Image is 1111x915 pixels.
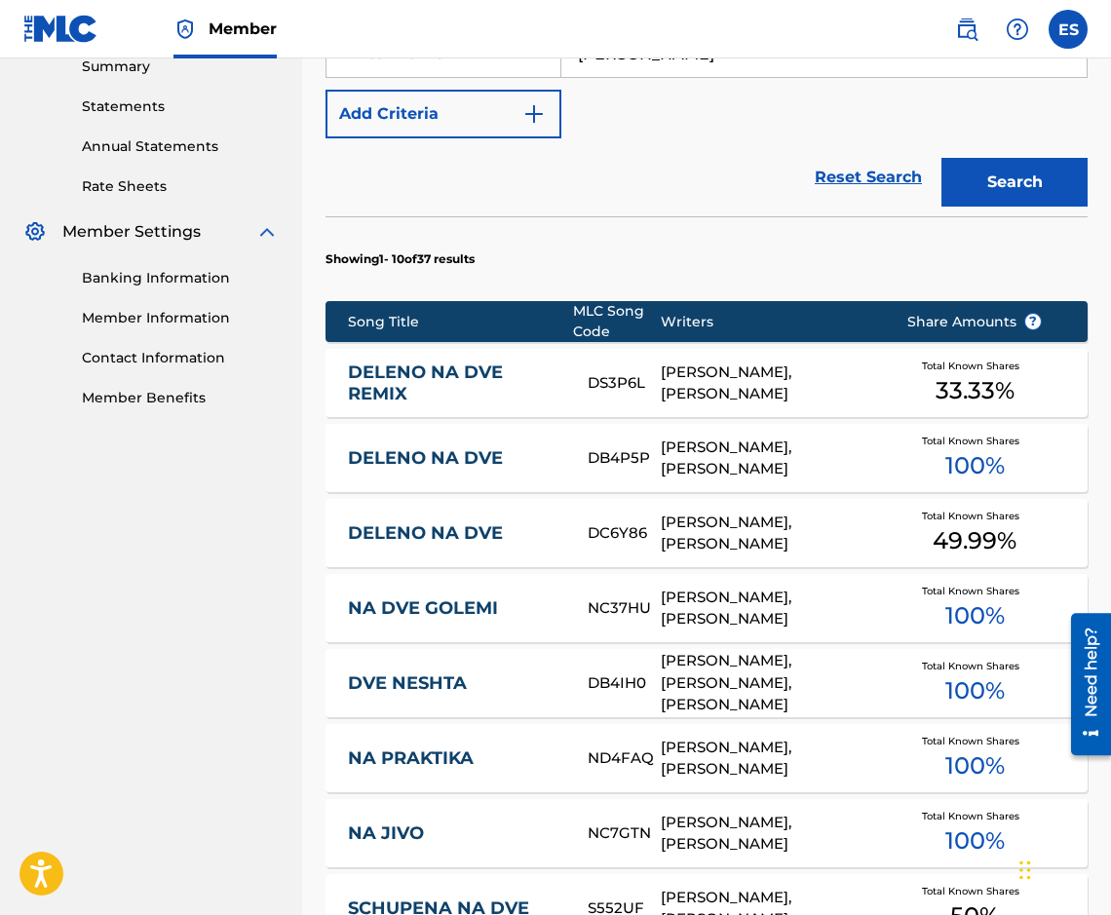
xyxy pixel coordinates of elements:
[588,597,660,620] div: NC37HU
[588,822,660,845] div: NC7GTN
[173,18,197,41] img: Top Rightsholder
[348,447,561,470] a: DELENO NA DVE
[933,523,1016,558] span: 49.99 %
[82,136,279,157] a: Annual Statements
[945,448,1005,483] span: 100 %
[907,312,1042,332] span: Share Amounts
[82,388,279,408] a: Member Benefits
[922,659,1027,673] span: Total Known Shares
[588,747,660,770] div: ND4FAQ
[922,359,1027,373] span: Total Known Shares
[1006,18,1029,41] img: help
[1049,10,1088,49] div: User Menu
[1019,841,1031,899] div: Плъзни
[1056,606,1111,763] iframe: Resource Center
[348,822,561,845] a: NA JIVO
[955,18,978,41] img: search
[805,156,932,199] a: Reset Search
[62,220,201,244] span: Member Settings
[945,748,1005,783] span: 100 %
[936,373,1015,408] span: 33.33 %
[945,598,1005,633] span: 100 %
[522,102,546,126] img: 9d2ae6d4665cec9f34b9.svg
[661,362,878,405] div: [PERSON_NAME], [PERSON_NAME]
[82,268,279,288] a: Banking Information
[348,522,561,545] a: DELENO NA DVE
[922,509,1027,523] span: Total Known Shares
[82,57,279,77] a: Summary
[945,823,1005,858] span: 100 %
[661,737,878,781] div: [PERSON_NAME], [PERSON_NAME]
[209,18,277,40] span: Member
[23,220,47,244] img: Member Settings
[1025,314,1041,329] span: ?
[326,90,561,138] button: Add Criteria
[661,312,878,332] div: Writers
[348,312,573,332] div: Song Title
[661,512,878,555] div: [PERSON_NAME], [PERSON_NAME]
[348,597,561,620] a: NA DVE GOLEMI
[348,672,561,695] a: DVE NESHTA
[348,362,561,405] a: DELENO NA DVE REMIX
[82,96,279,117] a: Statements
[1014,821,1111,915] div: Джаджи за чат
[922,434,1027,448] span: Total Known Shares
[255,220,279,244] img: expand
[945,673,1005,708] span: 100 %
[588,447,660,470] div: DB4P5P
[82,308,279,328] a: Member Information
[922,584,1027,598] span: Total Known Shares
[1014,821,1111,915] iframe: Chat Widget
[326,250,475,268] p: Showing 1 - 10 of 37 results
[588,522,660,545] div: DC6Y86
[661,650,878,716] div: [PERSON_NAME], [PERSON_NAME], [PERSON_NAME]
[922,884,1027,898] span: Total Known Shares
[998,10,1037,49] div: Help
[348,747,561,770] a: NA PRAKTIKA
[23,15,98,43] img: MLC Logo
[82,348,279,368] a: Contact Information
[588,372,660,395] div: DS3P6L
[661,437,878,480] div: [PERSON_NAME], [PERSON_NAME]
[941,158,1088,207] button: Search
[947,10,986,49] a: Public Search
[922,734,1027,748] span: Total Known Shares
[661,587,878,630] div: [PERSON_NAME], [PERSON_NAME]
[82,176,279,197] a: Rate Sheets
[588,672,660,695] div: DB4IH0
[922,809,1027,823] span: Total Known Shares
[573,301,660,342] div: MLC Song Code
[661,812,878,856] div: [PERSON_NAME], [PERSON_NAME]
